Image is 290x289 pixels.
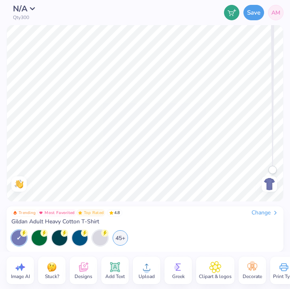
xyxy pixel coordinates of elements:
[263,178,276,191] img: Back
[75,273,92,280] span: Designs
[11,209,37,216] button: Badge Button
[77,209,106,216] button: Badge Button
[107,209,122,216] span: 4.8
[252,209,279,216] div: Change
[13,3,28,14] span: N/A
[243,5,264,20] button: Save
[271,9,280,17] span: AM
[84,211,104,215] span: Top Rated
[199,273,232,280] span: Clipart & logos
[45,273,59,280] span: Stuck?
[243,273,262,280] span: Decorate
[13,5,40,13] button: N/A
[105,273,125,280] span: Add Text
[45,211,75,215] span: Most Favorited
[139,273,155,280] span: Upload
[268,5,284,20] a: AM
[172,273,185,280] span: Greek
[269,166,277,174] div: Accessibility label
[78,211,82,215] img: Top Rated sort
[11,218,99,225] span: Gildan Adult Heavy Cotton T-Shirt
[113,230,128,246] div: 45+
[46,261,58,273] img: Stuck?
[39,211,43,215] img: Most Favorited sort
[13,15,29,20] span: Qty 300
[37,209,76,216] button: Badge Button
[19,211,36,215] span: Trending
[13,211,17,215] img: Trending sort
[11,273,30,280] span: Image AI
